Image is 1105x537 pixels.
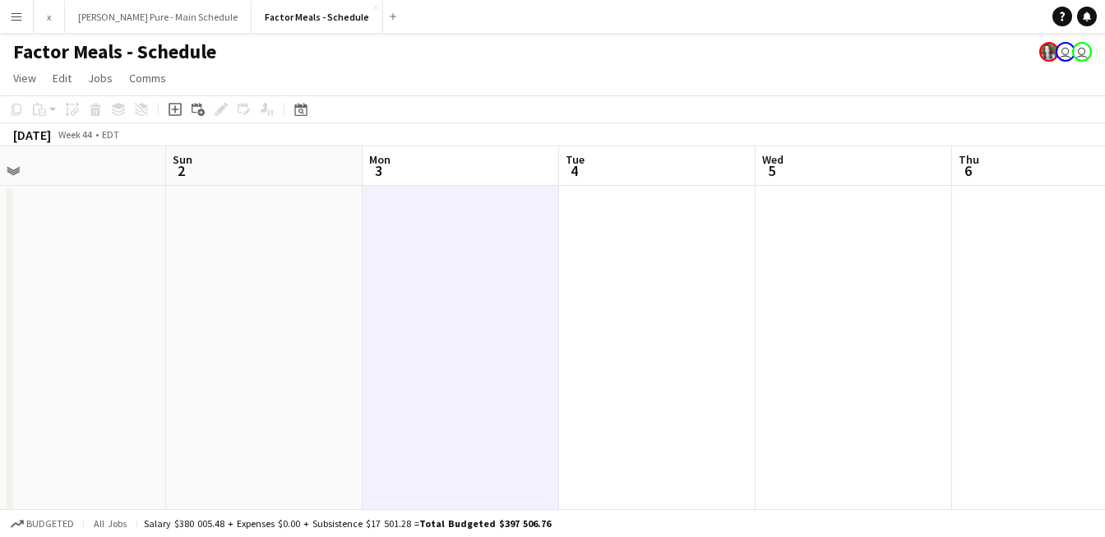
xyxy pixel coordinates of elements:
span: Wed [762,152,784,167]
span: 5 [760,161,784,180]
div: EDT [102,128,119,141]
span: Edit [53,71,72,86]
span: 4 [563,161,585,180]
div: [DATE] [13,127,51,143]
span: Tue [566,152,585,167]
h1: Factor Meals - Schedule [13,39,216,64]
button: Factor Meals - Schedule [252,1,383,33]
div: Salary $380 005.48 + Expenses $0.00 + Subsistence $17 501.28 = [144,517,551,530]
a: Comms [123,67,173,89]
app-user-avatar: Tifany Scifo [1072,42,1092,62]
span: Total Budgeted $397 506.76 [419,517,551,530]
span: Budgeted [26,518,74,530]
app-user-avatar: Ashleigh Rains [1039,42,1059,62]
span: 3 [367,161,391,180]
a: Edit [46,67,78,89]
a: Jobs [81,67,119,89]
span: Mon [369,152,391,167]
span: Thu [959,152,979,167]
span: 2 [170,161,192,180]
span: Sun [173,152,192,167]
span: Comms [129,71,166,86]
span: View [13,71,36,86]
app-user-avatar: Tifany Scifo [1056,42,1075,62]
a: View [7,67,43,89]
span: Week 44 [54,128,95,141]
button: [PERSON_NAME] Pure - Main Schedule [65,1,252,33]
button: x [34,1,65,33]
span: Jobs [88,71,113,86]
button: Budgeted [8,515,76,533]
span: 6 [956,161,979,180]
span: All jobs [90,517,130,530]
